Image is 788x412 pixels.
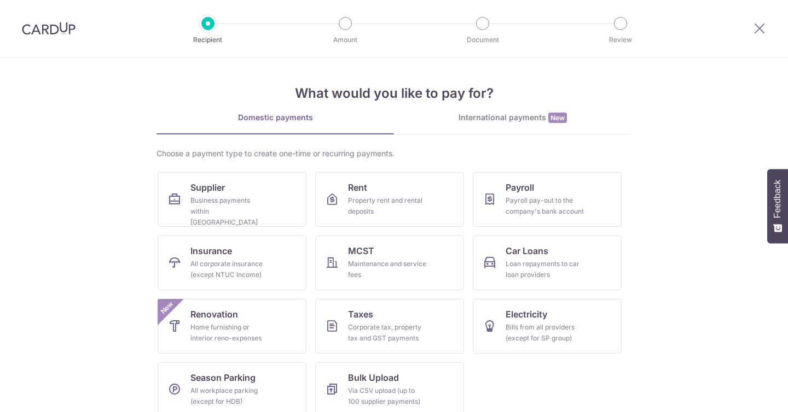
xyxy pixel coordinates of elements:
[190,308,238,321] span: Renovation
[190,322,269,344] div: Home furnishing or interior reno-expenses
[773,180,783,218] span: Feedback
[158,236,306,290] a: InsuranceAll corporate insurance (except NTUC Income)
[22,22,76,35] img: CardUp
[717,379,777,407] iframe: Opens a widget where you can find more information
[190,181,225,194] span: Supplier
[190,195,269,228] div: Business payments within [GEOGRAPHIC_DATA]
[158,172,306,227] a: SupplierBusiness payments within [GEOGRAPHIC_DATA]
[315,172,464,227] a: RentProperty rent and rental deposits
[394,112,631,123] div: International payments
[158,299,176,317] span: New
[158,299,306,354] a: RenovationHome furnishing or interior reno-expensesNew
[506,244,548,257] span: Car Loans
[506,195,584,217] div: Payroll pay-out to the company's bank account
[548,113,567,123] span: New
[767,169,788,243] button: Feedback - Show survey
[157,112,394,123] div: Domestic payments
[167,34,248,45] p: Recipient
[473,236,622,290] a: Car LoansLoan repayments to car loan providers
[315,299,464,354] a: TaxesCorporate tax, property tax and GST payments
[157,84,631,103] h4: What would you like to pay for?
[442,34,523,45] p: Document
[348,385,427,407] div: Via CSV upload (up to 100 supplier payments)
[506,258,584,280] div: Loan repayments to car loan providers
[190,385,269,407] div: All workplace parking (except for HDB)
[305,34,386,45] p: Amount
[348,322,427,344] div: Corporate tax, property tax and GST payments
[315,236,464,290] a: MCSTMaintenance and service fees
[348,308,373,321] span: Taxes
[190,244,232,257] span: Insurance
[506,308,547,321] span: Electricity
[473,299,622,354] a: ElectricityBills from all providers (except for SP group)
[473,172,622,227] a: PayrollPayroll pay-out to the company's bank account
[348,195,427,217] div: Property rent and rental deposits
[190,371,256,384] span: Season Parking
[190,258,269,280] div: All corporate insurance (except NTUC Income)
[348,244,374,257] span: MCST
[348,371,399,384] span: Bulk Upload
[348,258,427,280] div: Maintenance and service fees
[157,148,631,159] div: Choose a payment type to create one-time or recurring payments.
[506,181,534,194] span: Payroll
[348,181,367,194] span: Rent
[580,34,661,45] p: Review
[506,322,584,344] div: Bills from all providers (except for SP group)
